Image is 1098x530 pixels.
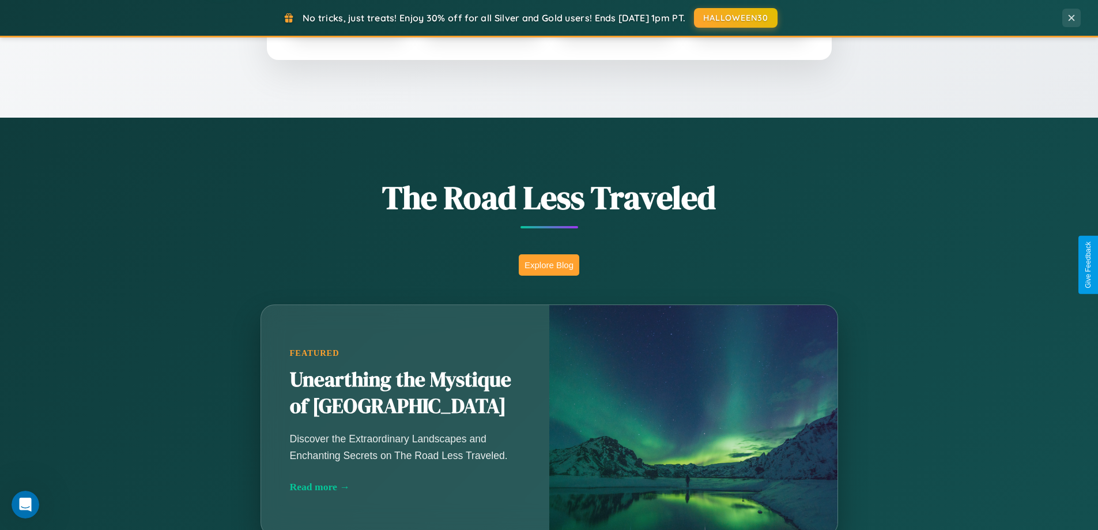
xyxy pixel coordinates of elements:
h2: Unearthing the Mystique of [GEOGRAPHIC_DATA] [290,367,520,420]
span: No tricks, just treats! Enjoy 30% off for all Silver and Gold users! Ends [DATE] 1pm PT. [303,12,685,24]
h1: The Road Less Traveled [203,175,895,220]
button: HALLOWEEN30 [694,8,778,28]
div: Give Feedback [1084,242,1092,288]
div: Featured [290,348,520,358]
iframe: Intercom live chat [12,491,39,518]
button: Explore Blog [519,254,579,276]
div: Read more → [290,481,520,493]
p: Discover the Extraordinary Landscapes and Enchanting Secrets on The Road Less Traveled. [290,431,520,463]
